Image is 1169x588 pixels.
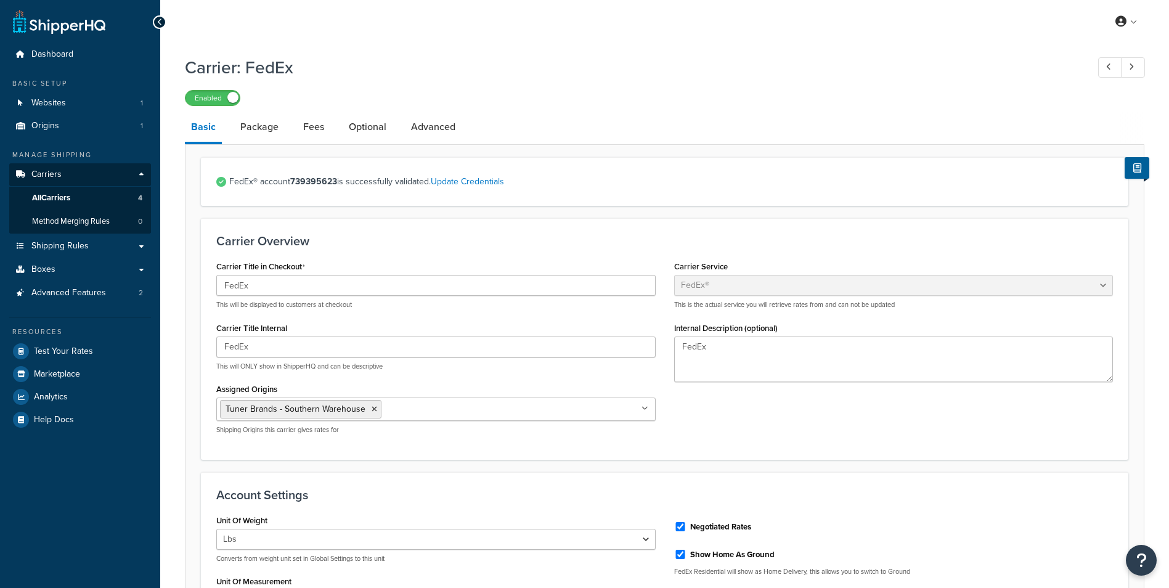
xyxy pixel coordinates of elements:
p: Converts from weight unit set in Global Settings to this unit [216,554,656,563]
a: Advanced [405,112,462,142]
a: Shipping Rules [9,235,151,258]
a: Method Merging Rules0 [9,210,151,233]
a: Dashboard [9,43,151,66]
h3: Carrier Overview [216,234,1113,248]
a: Boxes [9,258,151,281]
span: Marketplace [34,369,80,380]
a: Carriers [9,163,151,186]
span: 4 [138,193,142,203]
a: Previous Record [1098,57,1122,78]
a: AllCarriers4 [9,187,151,210]
span: Origins [31,121,59,131]
label: Unit Of Measurement [216,577,291,586]
label: Carrier Service [674,262,728,271]
div: Basic Setup [9,78,151,89]
textarea: FedEx [674,337,1114,382]
a: Help Docs [9,409,151,431]
a: Optional [343,112,393,142]
span: Advanced Features [31,288,106,298]
a: Marketplace [9,363,151,385]
label: Assigned Origins [216,385,277,394]
span: Dashboard [31,49,73,60]
label: Unit Of Weight [216,516,267,525]
a: Test Your Rates [9,340,151,362]
a: Fees [297,112,330,142]
li: Method Merging Rules [9,210,151,233]
span: Shipping Rules [31,241,89,251]
p: This is the actual service you will retrieve rates from and can not be updated [674,300,1114,309]
span: Websites [31,98,66,108]
span: 1 [141,98,143,108]
h1: Carrier: FedEx [185,55,1075,80]
span: FedEx® account is successfully validated. [229,173,1113,190]
button: Show Help Docs [1125,157,1149,179]
label: Negotiated Rates [690,521,751,533]
p: FedEx Residential will show as Home Delivery, this allows you to switch to Ground [674,567,1114,576]
label: Show Home As Ground [690,549,775,560]
span: All Carriers [32,193,70,203]
div: Resources [9,327,151,337]
span: Method Merging Rules [32,216,110,227]
p: This will be displayed to customers at checkout [216,300,656,309]
span: Analytics [34,392,68,402]
span: Carriers [31,169,62,180]
label: Carrier Title Internal [216,324,287,333]
button: Open Resource Center [1126,545,1157,576]
p: This will ONLY show in ShipperHQ and can be descriptive [216,362,656,371]
strong: 739395623 [290,175,337,188]
li: Advanced Features [9,282,151,304]
span: 0 [138,216,142,227]
a: Update Credentials [431,175,504,188]
p: Shipping Origins this carrier gives rates for [216,425,656,435]
a: Websites1 [9,92,151,115]
span: 1 [141,121,143,131]
label: Enabled [185,91,240,105]
h3: Account Settings [216,488,1113,502]
a: Analytics [9,386,151,408]
span: Test Your Rates [34,346,93,357]
li: Websites [9,92,151,115]
label: Internal Description (optional) [674,324,778,333]
a: Next Record [1121,57,1145,78]
span: Boxes [31,264,55,275]
a: Advanced Features2 [9,282,151,304]
label: Carrier Title in Checkout [216,262,305,272]
span: Tuner Brands - Southern Warehouse [226,402,365,415]
div: Manage Shipping [9,150,151,160]
a: Package [234,112,285,142]
li: Carriers [9,163,151,234]
span: Help Docs [34,415,74,425]
a: Origins1 [9,115,151,137]
li: Origins [9,115,151,137]
a: Basic [185,112,222,144]
span: 2 [139,288,143,298]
